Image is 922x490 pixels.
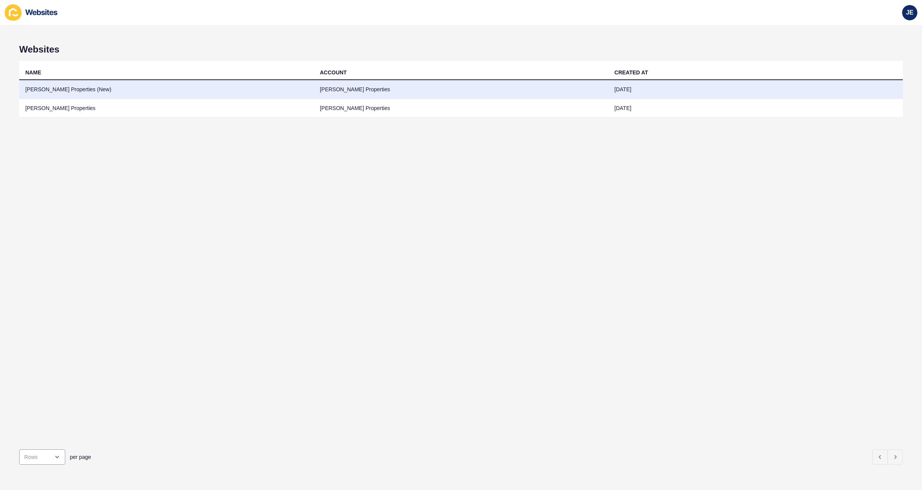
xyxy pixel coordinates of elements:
span: per page [70,453,91,461]
div: CREATED AT [614,69,648,76]
div: NAME [25,69,41,76]
div: open menu [19,449,65,465]
td: [DATE] [608,80,903,99]
td: [PERSON_NAME] Properties [314,80,609,99]
td: [PERSON_NAME] Properties [314,99,609,118]
h1: Websites [19,44,903,55]
td: [PERSON_NAME] Properties [19,99,314,118]
td: [DATE] [608,99,903,118]
td: [PERSON_NAME] Properties (New) [19,80,314,99]
span: JE [906,9,914,16]
div: ACCOUNT [320,69,347,76]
